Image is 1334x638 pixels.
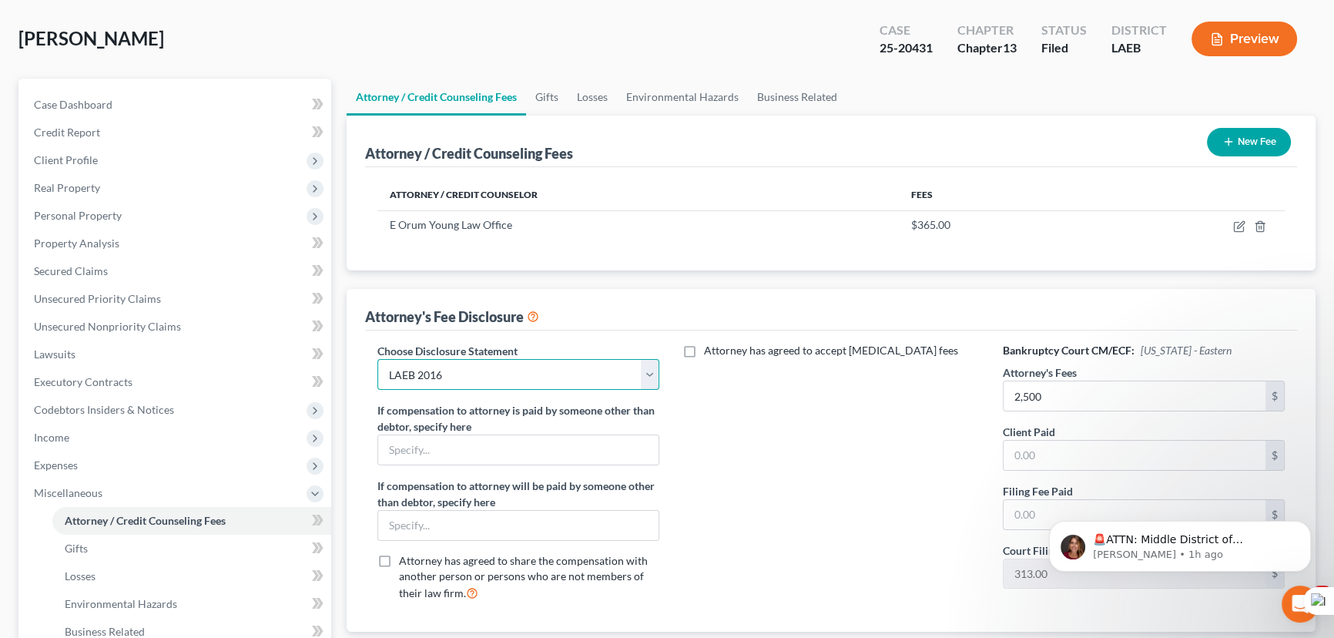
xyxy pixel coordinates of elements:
[1003,364,1077,381] label: Attorney's Fees
[34,348,75,361] span: Lawsuits
[34,292,161,305] span: Unsecured Priority Claims
[65,569,96,583] span: Losses
[1313,586,1331,598] span: 10
[365,307,539,326] div: Attorney's Fee Disclosure
[526,79,568,116] a: Gifts
[52,535,331,562] a: Gifts
[911,189,933,200] span: Fees
[390,218,512,231] span: E Orum Young Law Office
[957,39,1017,57] div: Chapter
[1265,381,1284,411] div: $
[1207,128,1291,156] button: New Fee
[377,478,659,510] label: If compensation to attorney will be paid by someone other than debtor, specify here
[22,313,331,341] a: Unsecured Nonpriority Claims
[617,79,748,116] a: Environmental Hazards
[880,39,933,57] div: 25-20431
[957,22,1017,39] div: Chapter
[22,230,331,257] a: Property Analysis
[34,458,78,472] span: Expenses
[22,285,331,313] a: Unsecured Priority Claims
[22,119,331,146] a: Credit Report
[22,368,331,396] a: Executory Contracts
[1041,39,1087,57] div: Filed
[1265,441,1284,470] div: $
[1111,39,1167,57] div: LAEB
[399,554,648,599] span: Attorney has agreed to share the compensation with another person or persons who are not members ...
[1141,344,1232,357] span: [US_STATE] - Eastern
[52,562,331,590] a: Losses
[34,431,69,444] span: Income
[748,79,846,116] a: Business Related
[1192,22,1297,56] button: Preview
[1111,22,1167,39] div: District
[22,91,331,119] a: Case Dashboard
[1004,441,1265,470] input: 0.00
[34,153,98,166] span: Client Profile
[911,218,950,231] span: $365.00
[1041,22,1087,39] div: Status
[1003,542,1084,559] label: Court Filing Fees
[65,514,226,527] span: Attorney / Credit Counseling Fees
[1003,483,1073,499] label: Filing Fee Paid
[1004,559,1265,589] input: 0.00
[34,320,181,333] span: Unsecured Nonpriority Claims
[390,189,538,200] span: Attorney / Credit Counselor
[1282,586,1319,623] iframe: Intercom live chat
[52,590,331,618] a: Environmental Hazards
[1003,40,1017,55] span: 13
[880,22,933,39] div: Case
[378,511,659,540] input: Specify...
[378,435,659,465] input: Specify...
[34,403,174,416] span: Codebtors Insiders & Notices
[1004,381,1265,411] input: 0.00
[34,375,132,388] span: Executory Contracts
[34,209,122,222] span: Personal Property
[347,79,526,116] a: Attorney / Credit Counseling Fees
[34,264,108,277] span: Secured Claims
[65,542,88,555] span: Gifts
[377,343,518,359] label: Choose Disclosure Statement
[18,27,164,49] span: [PERSON_NAME]
[1026,489,1334,596] iframe: Intercom notifications message
[377,402,659,435] label: If compensation to attorney is paid by someone other than debtor, specify here
[52,507,331,535] a: Attorney / Credit Counseling Fees
[1004,500,1265,529] input: 0.00
[34,181,100,194] span: Real Property
[568,79,617,116] a: Losses
[34,486,102,499] span: Miscellaneous
[704,344,958,357] span: Attorney has agreed to accept [MEDICAL_DATA] fees
[34,126,100,139] span: Credit Report
[22,257,331,285] a: Secured Claims
[22,341,331,368] a: Lawsuits
[1003,343,1285,358] h6: Bankruptcy Court CM/ECF:
[34,237,119,250] span: Property Analysis
[65,625,145,638] span: Business Related
[34,98,112,111] span: Case Dashboard
[365,144,573,163] div: Attorney / Credit Counseling Fees
[65,597,177,610] span: Environmental Hazards
[1003,424,1055,440] label: Client Paid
